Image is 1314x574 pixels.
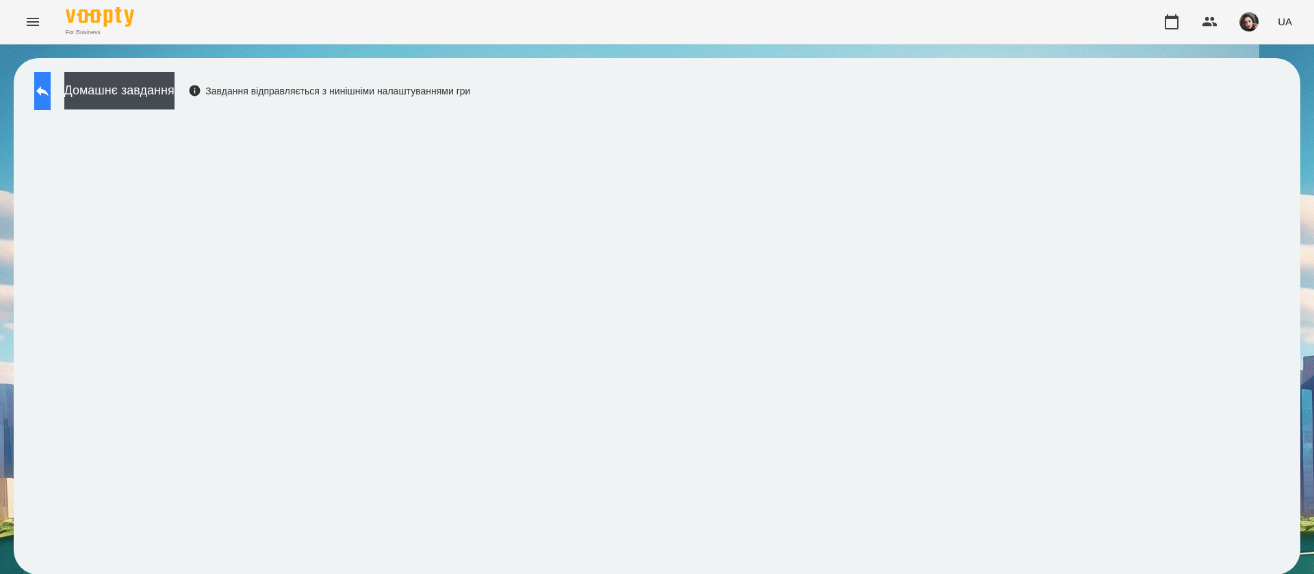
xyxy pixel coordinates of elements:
span: UA [1278,14,1292,29]
span: For Business [66,28,134,37]
button: Домашнє завдання [64,72,175,109]
button: UA [1272,9,1298,34]
img: Voopty Logo [66,7,134,27]
div: Завдання відправляється з нинішніми налаштуваннями гри [188,84,471,98]
button: Menu [16,5,49,38]
img: 415cf204168fa55e927162f296ff3726.jpg [1239,12,1259,31]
